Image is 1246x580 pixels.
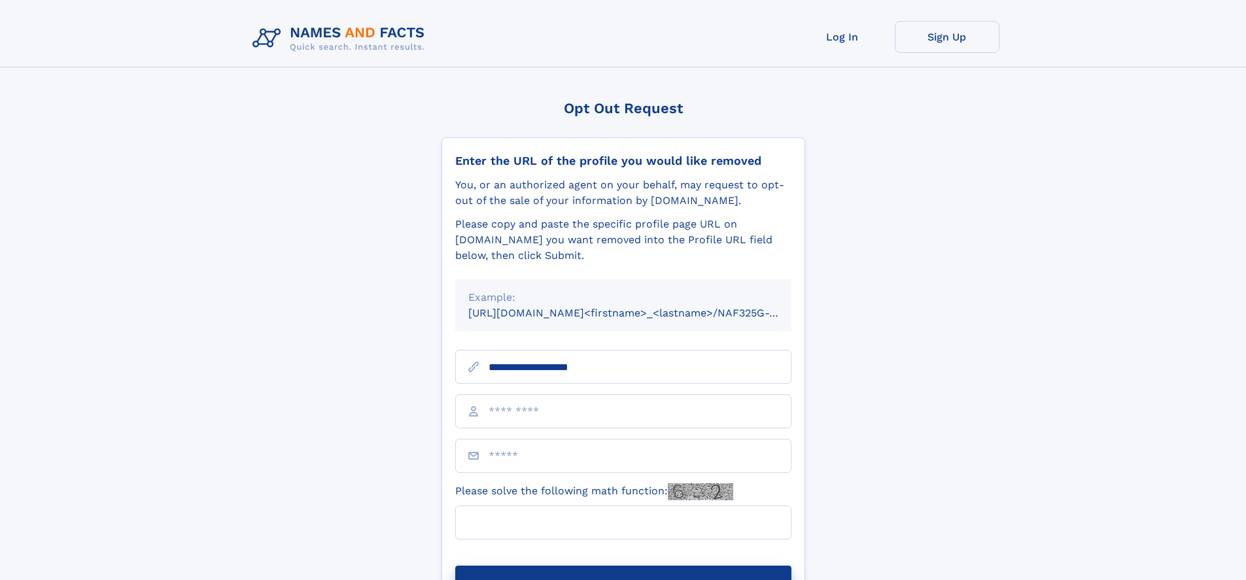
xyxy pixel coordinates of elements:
a: Log In [790,21,895,53]
label: Please solve the following math function: [455,483,733,500]
div: You, or an authorized agent on your behalf, may request to opt-out of the sale of your informatio... [455,177,791,209]
a: Sign Up [895,21,999,53]
div: Enter the URL of the profile you would like removed [455,154,791,168]
div: Example: [468,290,778,305]
div: Opt Out Request [441,100,805,116]
div: Please copy and paste the specific profile page URL on [DOMAIN_NAME] you want removed into the Pr... [455,216,791,264]
img: Logo Names and Facts [247,21,436,56]
small: [URL][DOMAIN_NAME]<firstname>_<lastname>/NAF325G-xxxxxxxx [468,307,816,319]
